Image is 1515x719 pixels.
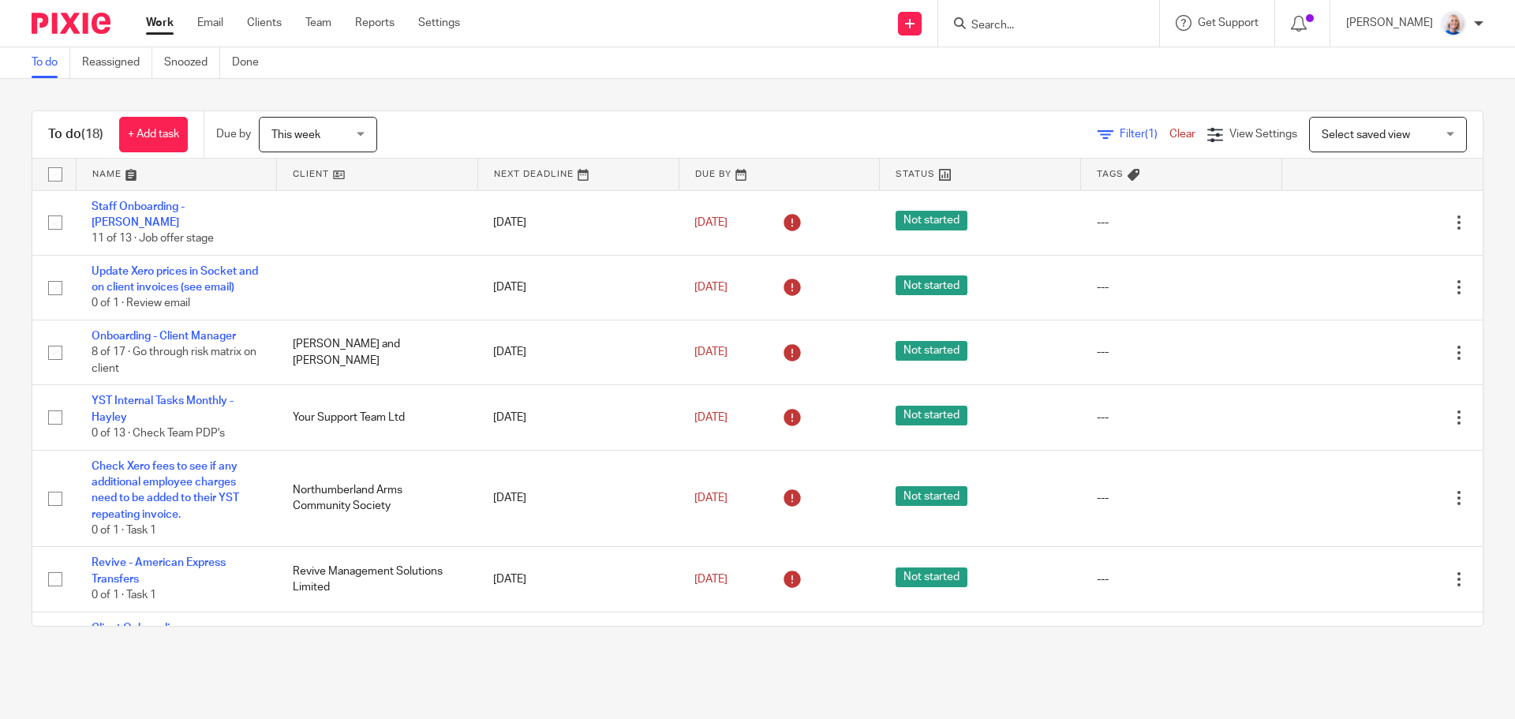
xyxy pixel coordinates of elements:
div: --- [1097,279,1266,295]
input: Search [970,19,1112,33]
p: [PERSON_NAME] [1346,15,1433,31]
td: ELL Construction Ltd [277,612,478,676]
span: Not started [896,275,967,295]
span: [DATE] [694,492,728,504]
td: Revive Management Solutions Limited [277,547,478,612]
span: Filter [1120,129,1169,140]
span: (1) [1145,129,1158,140]
a: Reassigned [82,47,152,78]
span: [DATE] [694,412,728,423]
span: 8 of 17 · Go through risk matrix on client [92,346,256,374]
a: Client Onboarding - [MEDICAL_DATA] - Directors [92,623,235,650]
span: Not started [896,211,967,230]
span: Tags [1097,170,1124,178]
a: Check Xero fees to see if any additional employee charges need to be added to their YST repeating... [92,461,239,520]
a: Reports [355,15,395,31]
span: 0 of 1 · Review email [92,298,190,309]
span: 0 of 1 · Task 1 [92,525,156,536]
h1: To do [48,126,103,143]
td: [DATE] [477,255,679,320]
a: Clear [1169,129,1195,140]
span: Not started [896,341,967,361]
a: + Add task [119,117,188,152]
span: Not started [896,406,967,425]
a: Settings [418,15,460,31]
div: --- [1097,571,1266,587]
td: [DATE] [477,612,679,676]
span: 0 of 13 · Check Team PDP's [92,428,225,439]
span: Get Support [1198,17,1259,28]
td: [DATE] [477,450,679,547]
td: [DATE] [477,385,679,450]
td: [DATE] [477,547,679,612]
div: --- [1097,490,1266,506]
div: --- [1097,344,1266,360]
img: Pixie [32,13,110,34]
span: 11 of 13 · Job offer stage [92,233,214,244]
a: Clients [247,15,282,31]
img: Low%20Res%20-%20Your%20Support%20Team%20-5.jpg [1441,11,1466,36]
span: [DATE] [694,574,728,585]
span: [DATE] [694,217,728,228]
span: (18) [81,128,103,140]
td: [DATE] [477,190,679,255]
a: Staff Onboarding - [PERSON_NAME] [92,201,185,228]
div: --- [1097,215,1266,230]
td: [PERSON_NAME] and [PERSON_NAME] [277,320,478,384]
a: To do [32,47,70,78]
a: Snoozed [164,47,220,78]
a: Work [146,15,174,31]
a: Team [305,15,331,31]
a: Revive - American Express Transfers [92,557,226,584]
td: Your Support Team Ltd [277,385,478,450]
span: This week [271,129,320,140]
span: [DATE] [694,346,728,358]
span: [DATE] [694,282,728,293]
a: Onboarding - Client Manager [92,331,236,342]
a: Done [232,47,271,78]
td: Northumberland Arms Community Society [277,450,478,547]
p: Due by [216,126,251,142]
div: --- [1097,410,1266,425]
span: Not started [896,567,967,587]
span: Not started [896,486,967,506]
span: 0 of 1 · Task 1 [92,590,156,601]
a: YST Internal Tasks Monthly - Hayley [92,395,234,422]
span: Select saved view [1322,129,1410,140]
span: View Settings [1229,129,1297,140]
a: Update Xero prices in Socket and on client invoices (see email) [92,266,258,293]
td: [DATE] [477,320,679,384]
a: Email [197,15,223,31]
